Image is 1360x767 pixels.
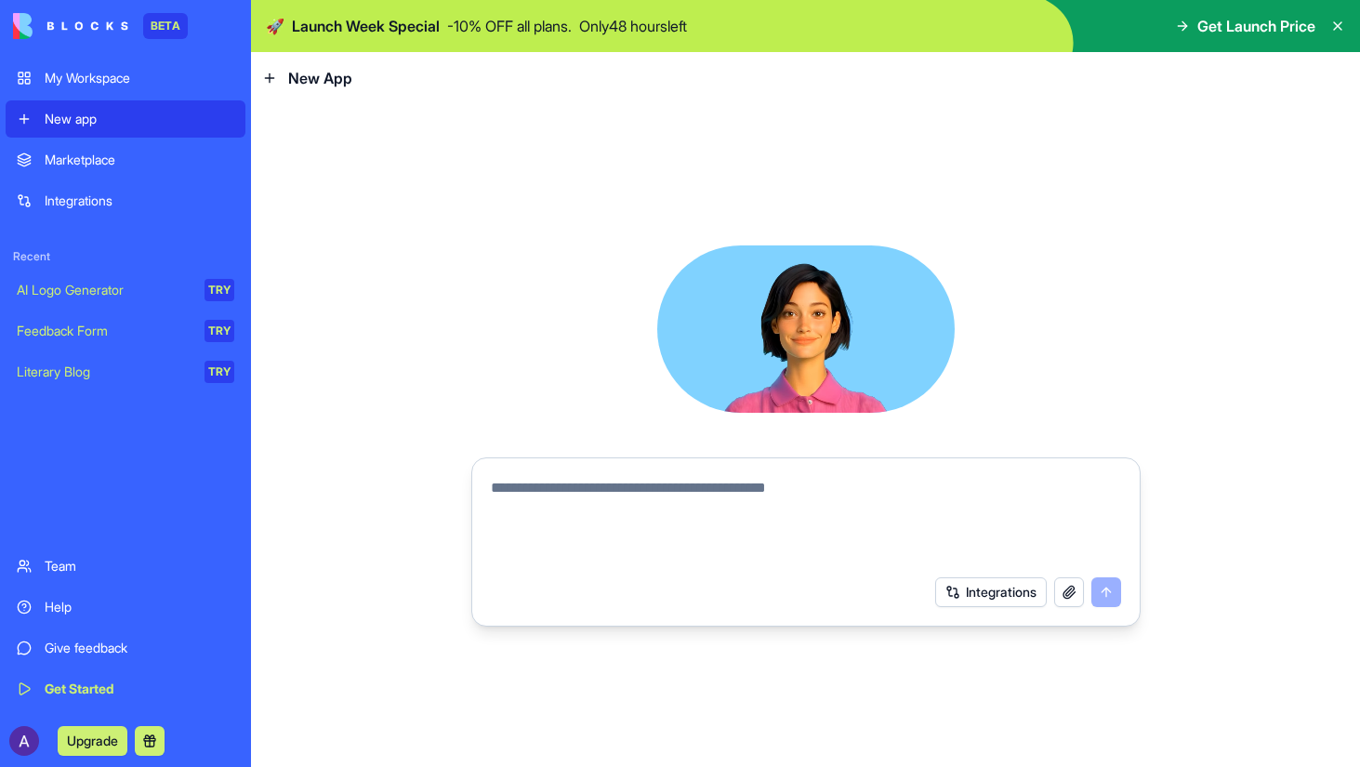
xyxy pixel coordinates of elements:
[292,15,440,37] span: Launch Week Special
[6,312,245,350] a: Feedback FormTRY
[45,110,234,128] div: New app
[447,15,572,37] p: - 10 % OFF all plans.
[6,629,245,667] a: Give feedback
[17,322,191,340] div: Feedback Form
[6,249,245,264] span: Recent
[6,271,245,309] a: AI Logo GeneratorTRY
[6,100,245,138] a: New app
[6,182,245,219] a: Integrations
[17,281,191,299] div: AI Logo Generator
[266,15,284,37] span: 🚀
[45,192,234,210] div: Integrations
[13,13,188,39] a: BETA
[205,361,234,383] div: TRY
[58,726,127,756] button: Upgrade
[288,67,352,89] span: New App
[45,151,234,169] div: Marketplace
[45,598,234,616] div: Help
[205,279,234,301] div: TRY
[143,13,188,39] div: BETA
[9,726,39,756] img: ACg8ocJ9QhG6wzkVF9_PHpaca3pXMAJQz8TlNdPR9eMltZw1sdQIBw=s96-c
[58,731,127,749] a: Upgrade
[17,363,191,381] div: Literary Blog
[6,548,245,585] a: Team
[45,680,234,698] div: Get Started
[45,557,234,575] div: Team
[579,15,687,37] p: Only 48 hours left
[45,639,234,657] div: Give feedback
[205,320,234,342] div: TRY
[6,353,245,390] a: Literary BlogTRY
[6,60,245,97] a: My Workspace
[45,69,234,87] div: My Workspace
[6,588,245,626] a: Help
[13,13,128,39] img: logo
[935,577,1047,607] button: Integrations
[1197,15,1315,37] span: Get Launch Price
[6,670,245,707] a: Get Started
[6,141,245,179] a: Marketplace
